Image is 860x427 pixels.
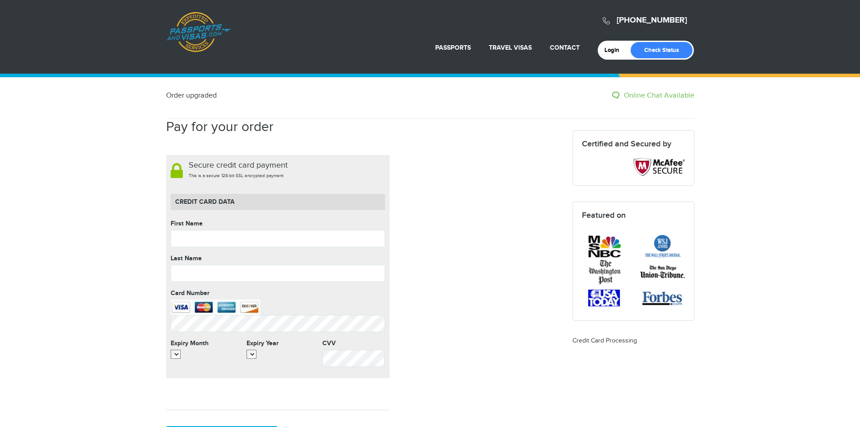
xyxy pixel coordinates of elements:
[582,140,685,149] h4: Certified and Secured by
[166,119,274,135] h2: Pay for your order
[189,173,284,178] span: This is a secure 128-bit SSL encrypted payment
[435,44,471,52] a: Passports
[171,194,385,210] h4: Credit Card data
[159,91,430,101] div: Order upgraded
[640,285,685,311] img: featured-forbes.png
[171,219,385,228] label: First Name
[171,289,385,298] label: Card Number
[640,234,685,259] img: featured-wsj.png
[550,44,580,52] a: Contact
[171,254,385,263] label: Last Name
[171,300,260,315] img: We accept: Visa, Master, Discover, American Express
[171,339,233,348] label: Expiry Month
[640,259,685,285] img: featured-tribune.png
[633,158,685,176] img: Mcaffee
[582,259,627,285] img: featured-post.png
[167,12,231,52] a: Passports & [DOMAIN_NAME]
[612,91,694,101] a: Online Chat Available
[322,339,385,348] label: CVV
[489,44,532,52] a: Travel Visas
[340,160,385,169] table: Click to Verify - This site chose GeoTrust SSL for secure e-commerce and confidential communicati...
[572,337,637,344] a: Credit Card Processing
[617,15,687,25] a: [PHONE_NUMBER]
[582,285,627,311] img: featured-usatoday.png
[582,234,627,259] img: featured-msnbc.png
[604,47,626,54] a: Login
[631,42,693,58] a: Check Status
[246,339,309,348] label: Expiry Year
[189,160,288,170] span: Secure credit card payment
[582,211,685,220] h4: Featured on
